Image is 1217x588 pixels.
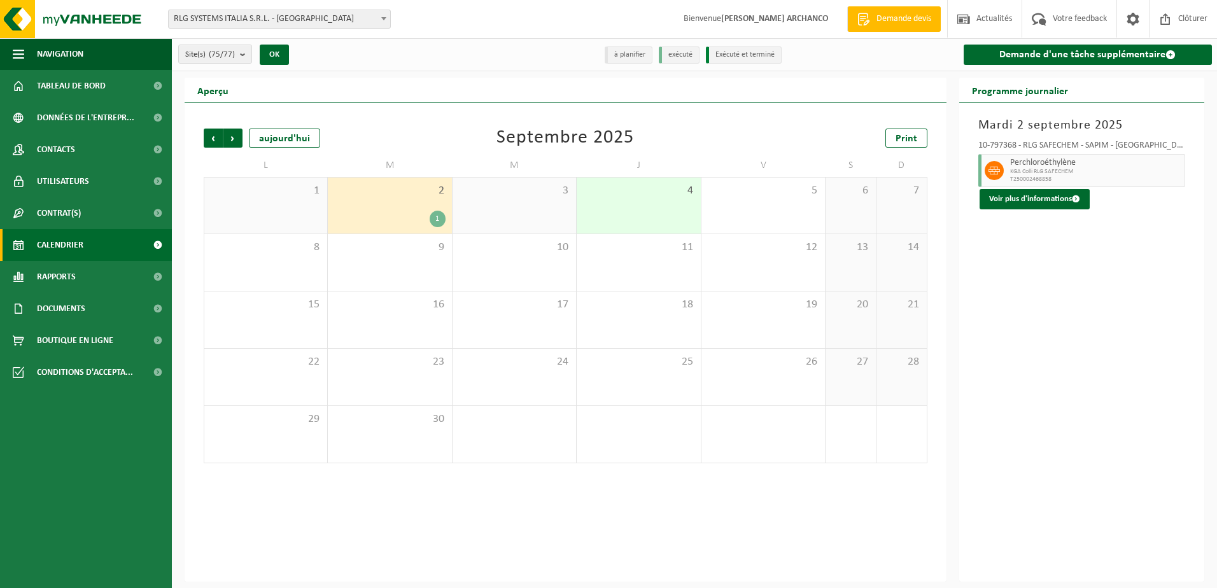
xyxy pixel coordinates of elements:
[896,134,917,144] span: Print
[659,46,700,64] li: exécuté
[583,241,694,255] span: 11
[1010,158,1182,168] span: Perchloroéthylène
[883,355,920,369] span: 28
[37,165,89,197] span: Utilisateurs
[605,46,652,64] li: à planifier
[964,45,1213,65] a: Demande d'une tâche supplémentaire
[459,298,570,312] span: 17
[169,10,390,28] span: RLG SYSTEMS ITALIA S.R.L. - TORINO
[959,78,1081,102] h2: Programme journalier
[185,78,241,102] h2: Aperçu
[883,298,920,312] span: 21
[577,154,701,177] td: J
[37,261,76,293] span: Rapports
[708,355,819,369] span: 26
[430,211,446,227] div: 1
[211,298,321,312] span: 15
[721,14,828,24] strong: [PERSON_NAME] ARCHANCO
[583,184,694,198] span: 4
[832,241,869,255] span: 13
[876,154,927,177] td: D
[459,184,570,198] span: 3
[706,46,782,64] li: Exécuté et terminé
[708,184,819,198] span: 5
[453,154,577,177] td: M
[459,241,570,255] span: 10
[37,325,113,356] span: Boutique en ligne
[37,229,83,261] span: Calendrier
[334,241,445,255] span: 9
[334,298,445,312] span: 16
[978,116,1186,135] h3: Mardi 2 septembre 2025
[583,298,694,312] span: 18
[334,355,445,369] span: 23
[37,356,133,388] span: Conditions d'accepta...
[701,154,826,177] td: V
[873,13,934,25] span: Demande devis
[883,241,920,255] span: 14
[37,293,85,325] span: Documents
[980,189,1090,209] button: Voir plus d'informations
[211,355,321,369] span: 22
[832,355,869,369] span: 27
[1010,168,1182,176] span: KGA Colli RLG SAFECHEM
[328,154,452,177] td: M
[37,134,75,165] span: Contacts
[334,184,445,198] span: 2
[249,129,320,148] div: aujourd'hui
[178,45,252,64] button: Site(s)(75/77)
[37,197,81,229] span: Contrat(s)
[826,154,876,177] td: S
[37,38,83,70] span: Navigation
[832,184,869,198] span: 6
[204,129,223,148] span: Précédent
[211,184,321,198] span: 1
[209,50,235,59] count: (75/77)
[211,412,321,426] span: 29
[211,241,321,255] span: 8
[459,355,570,369] span: 24
[37,70,106,102] span: Tableau de bord
[168,10,391,29] span: RLG SYSTEMS ITALIA S.R.L. - TORINO
[260,45,289,65] button: OK
[223,129,243,148] span: Suivant
[583,355,694,369] span: 25
[885,129,927,148] a: Print
[708,241,819,255] span: 12
[496,129,634,148] div: Septembre 2025
[847,6,941,32] a: Demande devis
[334,412,445,426] span: 30
[883,184,920,198] span: 7
[204,154,328,177] td: L
[978,141,1186,154] div: 10-797368 - RLG SAFECHEM - SAPIM - [GEOGRAPHIC_DATA]
[37,102,134,134] span: Données de l'entrepr...
[708,298,819,312] span: 19
[1010,176,1182,183] span: T250002468858
[832,298,869,312] span: 20
[185,45,235,64] span: Site(s)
